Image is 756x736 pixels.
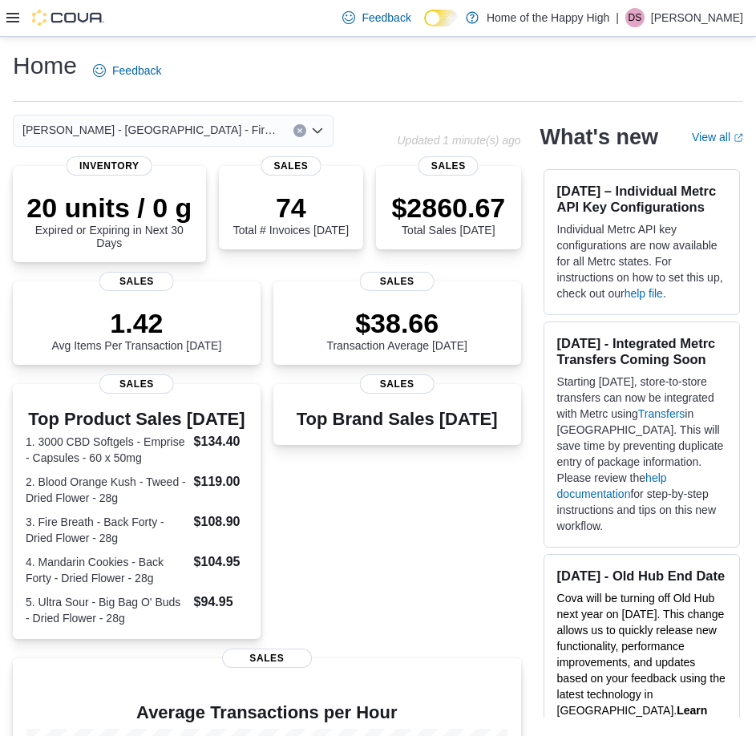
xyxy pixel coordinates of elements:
div: Avg Items Per Transaction [DATE] [51,307,221,352]
p: $38.66 [326,307,467,339]
span: DS [629,8,642,27]
dt: 5. Ultra Sour - Big Bag O' Buds - Dried Flower - 28g [26,594,188,626]
span: Feedback [362,10,410,26]
span: Inventory [67,156,152,176]
div: Dereck Silvius [625,8,645,27]
span: Feedback [112,63,161,79]
p: Starting [DATE], store-to-store transfers can now be integrated with Metrc using in [GEOGRAPHIC_D... [557,374,726,534]
span: Cova will be turning off Old Hub next year on [DATE]. This change allows us to quickly release ne... [557,592,726,717]
p: Home of the Happy High [487,8,609,27]
a: Feedback [336,2,417,34]
div: Total Sales [DATE] [391,192,505,237]
dd: $119.00 [194,472,248,491]
input: Dark Mode [424,10,458,26]
span: [PERSON_NAME] - [GEOGRAPHIC_DATA] - Fire & Flower [22,120,277,140]
div: Expired or Expiring in Next 30 Days [26,192,193,249]
a: View allExternal link [692,131,743,144]
dd: $134.40 [194,432,248,451]
a: Feedback [87,55,168,87]
dd: $108.90 [194,512,248,532]
dt: 1. 3000 CBD Softgels - Emprise - Capsules - 60 x 50mg [26,434,188,466]
span: Sales [222,649,312,668]
button: Clear input [293,124,306,137]
img: Cova [32,10,104,26]
span: Sales [99,272,174,291]
button: Open list of options [311,124,324,137]
dd: $104.95 [194,552,248,572]
span: Sales [360,272,435,291]
span: Sales [261,156,321,176]
p: $2860.67 [391,192,505,224]
p: 20 units / 0 g [26,192,193,224]
p: | [616,8,619,27]
span: Dark Mode [424,26,425,27]
a: help file [625,287,663,300]
a: Transfers [638,407,685,420]
dt: 4. Mandarin Cookies - Back Forty - Dried Flower - 28g [26,554,188,586]
p: Updated 1 minute(s) ago [397,134,520,147]
p: [PERSON_NAME] [651,8,743,27]
dt: 2. Blood Orange Kush - Tweed - Dried Flower - 28g [26,474,188,506]
span: Sales [99,374,174,394]
p: 74 [233,192,349,224]
p: Individual Metrc API key configurations are now available for all Metrc states. For instructions ... [557,221,726,301]
h3: [DATE] - Integrated Metrc Transfers Coming Soon [557,335,726,367]
dt: 3. Fire Breath - Back Forty - Dried Flower - 28g [26,514,188,546]
div: Transaction Average [DATE] [326,307,467,352]
span: Sales [418,156,479,176]
h3: Top Product Sales [DATE] [26,410,248,429]
span: Sales [360,374,435,394]
h3: [DATE] – Individual Metrc API Key Configurations [557,183,726,215]
dd: $94.95 [194,592,248,612]
h4: Average Transactions per Hour [26,703,508,722]
a: help documentation [557,471,667,500]
h3: [DATE] - Old Hub End Date [557,568,726,584]
h1: Home [13,50,77,82]
h3: Top Brand Sales [DATE] [297,410,498,429]
svg: External link [734,133,743,143]
p: 1.42 [51,307,221,339]
div: Total # Invoices [DATE] [233,192,349,237]
h2: What's new [540,124,658,150]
